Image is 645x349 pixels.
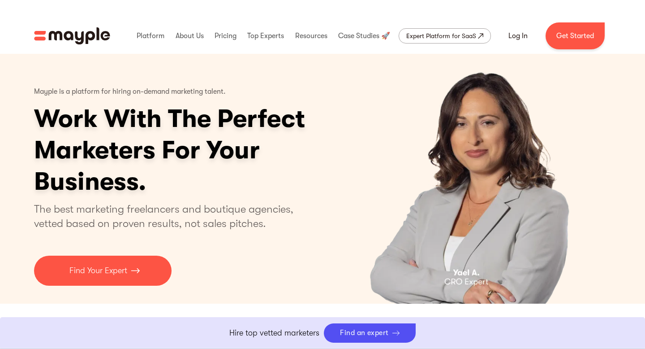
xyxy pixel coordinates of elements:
div: About Us [173,22,206,50]
a: Log In [498,25,538,47]
a: Get Started [546,22,605,49]
p: Find Your Expert [69,265,127,277]
div: Platform [134,22,167,50]
a: Expert Platform for SaaS [399,28,491,44]
div: Pricing [212,22,239,50]
p: Mayple is a platform for hiring on-demand marketing talent. [34,81,226,103]
p: The best marketing freelancers and boutique agencies, vetted based on proven results, not sales p... [34,202,304,231]
a: Find Your Expert [34,256,172,286]
div: Top Experts [245,22,286,50]
div: Resources [293,22,330,50]
div: Expert Platform for SaaS [406,31,476,41]
div: carousel [331,54,611,304]
img: Mayple logo [34,27,110,44]
a: home [34,27,110,44]
h1: Work With The Perfect Marketers For Your Business. [34,103,374,197]
div: 3 of 4 [331,54,611,304]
